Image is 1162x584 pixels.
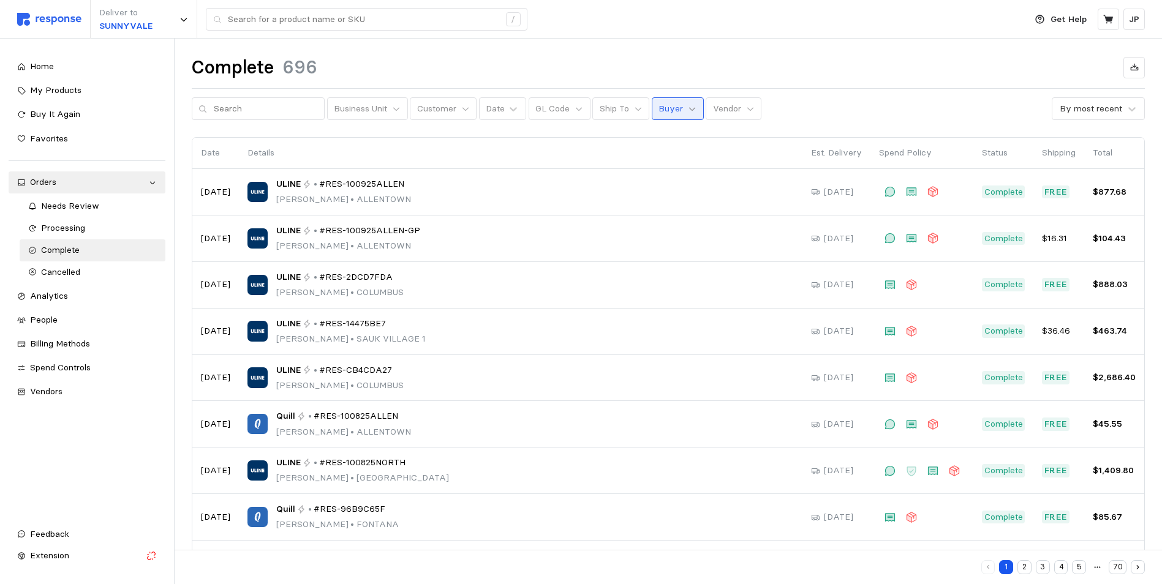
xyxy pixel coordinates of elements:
div: Date [486,102,505,115]
p: [DATE] [824,232,853,245]
button: 5 [1072,560,1086,574]
span: #RES-CB4CDA27 [319,364,392,377]
button: Customer [410,97,477,121]
img: ULINE [247,228,268,249]
p: Shipping [1042,146,1076,160]
p: [DATE] [824,417,853,431]
span: • [349,240,357,251]
p: [DATE] [824,371,853,384]
p: Complete [984,464,1023,477]
p: Spend Policy [879,146,965,160]
p: [DATE] [824,185,853,199]
p: [DATE] [201,278,230,291]
span: • [349,472,357,483]
p: Free [1044,511,1068,524]
button: Buyer [652,97,704,121]
span: #RES-100925ALLEN [319,178,404,191]
p: $463.74 [1093,324,1136,338]
button: 2 [1017,560,1032,574]
p: [PERSON_NAME] ALLENTOWN [276,193,411,206]
p: [DATE] [201,324,230,338]
p: Get Help [1051,13,1087,26]
span: Complete [41,244,80,255]
a: Orders [9,171,165,193]
p: $877.68 [1093,185,1136,199]
span: #RES-100825ALLEN [314,410,398,423]
span: #RES-100925ALLEN-GP [319,224,420,238]
button: JP [1123,9,1145,30]
span: • [349,380,357,391]
p: Total [1093,146,1136,160]
a: Billing Methods [9,333,165,355]
p: Complete [984,324,1023,338]
p: $36.46 [1042,324,1076,338]
p: Complete [984,232,1023,245]
p: Free [1044,417,1068,431]
h1: 696 [282,56,317,80]
button: 1 [999,560,1013,574]
span: Extension [30,550,69,561]
p: [DATE] [824,464,853,477]
button: 4 [1054,560,1068,574]
span: Cancelled [41,266,80,277]
p: Free [1044,371,1068,384]
p: • [314,364,317,377]
img: ULINE [247,182,268,202]
span: #RES-14475BE7 [319,317,386,331]
span: Vendors [30,386,62,397]
p: [PERSON_NAME] [GEOGRAPHIC_DATA] [276,471,449,485]
span: • [349,193,357,204]
p: Vendor [713,102,741,116]
button: Ship To [592,97,649,121]
span: ULINE [276,271,301,284]
span: ULINE [276,364,301,377]
span: #RES-2DCD7FDA [319,271,393,284]
button: Extension [9,545,165,567]
p: Ship To [600,102,629,116]
p: $888.03 [1093,278,1136,291]
input: Search [214,98,318,120]
p: Customer [417,102,456,116]
span: My Products [30,84,81,95]
p: $1,409.80 [1093,464,1136,477]
span: ULINE [276,178,301,191]
span: Buy It Again [30,108,80,119]
p: Business Unit [334,102,387,116]
span: #RES-96B9C65F [314,503,385,516]
p: [DATE] [824,324,853,338]
p: • [314,224,317,238]
span: People [30,314,58,325]
span: ULINE [276,317,301,331]
p: Est. Delivery [811,146,862,160]
span: Feedback [30,528,69,539]
p: Free [1044,278,1068,291]
span: ULINE [276,456,301,470]
p: $16.31 [1042,232,1076,245]
p: • [314,317,317,331]
a: Home [9,56,165,78]
p: • [314,271,317,284]
a: Favorites [9,128,165,150]
button: Vendor [706,97,761,121]
button: Business Unit [327,97,408,121]
button: Get Help [1028,8,1094,31]
a: Vendors [9,381,165,403]
h1: Complete [192,56,274,80]
p: Free [1044,185,1068,199]
p: [DATE] [824,511,853,524]
p: Date [201,146,230,160]
p: $104.43 [1093,232,1136,245]
span: #RES-100825NORTH [319,456,406,470]
p: [DATE] [824,278,853,291]
img: ULINE [247,275,268,295]
p: Details [247,146,794,160]
a: Complete [20,239,165,261]
p: SUNNYVALE [99,20,153,33]
img: ULINE [247,460,268,481]
button: 70 [1109,560,1126,574]
button: Feedback [9,523,165,545]
p: [PERSON_NAME] ALLENTOWN [276,239,421,253]
a: Processing [20,217,165,239]
p: Complete [984,371,1023,384]
span: • [349,333,357,344]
